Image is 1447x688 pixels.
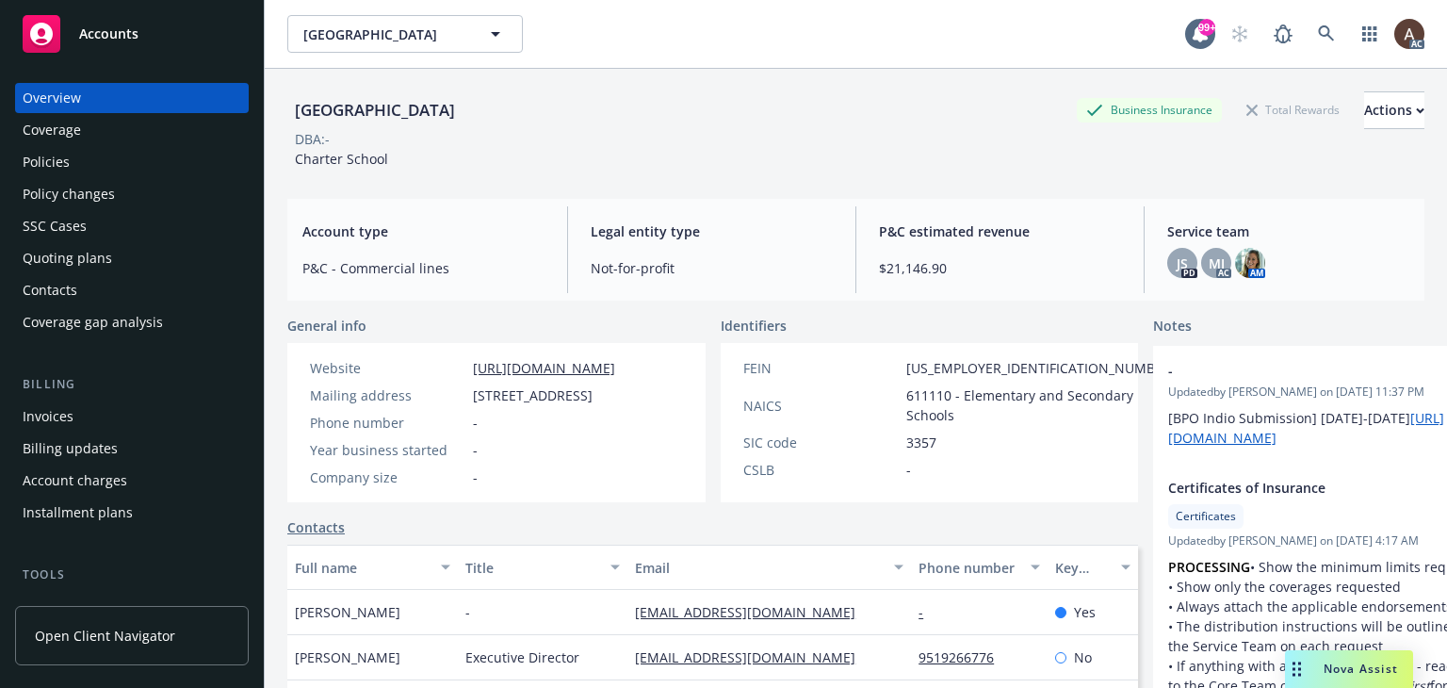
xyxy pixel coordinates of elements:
a: Coverage [15,115,249,145]
div: Tools [15,565,249,584]
span: Yes [1074,602,1096,622]
span: MJ [1209,254,1225,273]
a: Accounts [15,8,249,60]
div: Coverage [23,115,81,145]
span: No [1074,647,1092,667]
div: Policy changes [23,179,115,209]
span: Certificates of Insurance [1168,478,1447,498]
span: Not-for-profit [591,258,833,278]
span: Certificates [1176,508,1236,525]
button: Title [458,545,628,590]
span: P&C - Commercial lines [302,258,545,278]
div: Contacts [23,275,77,305]
div: Overview [23,83,81,113]
span: [PERSON_NAME] [295,602,400,622]
a: Invoices [15,401,249,432]
a: Policies [15,147,249,177]
div: Account charges [23,466,127,496]
button: Full name [287,545,458,590]
a: Start snowing [1221,15,1259,53]
a: SSC Cases [15,211,249,241]
div: CSLB [743,460,899,480]
button: Actions [1364,91,1424,129]
a: Switch app [1351,15,1389,53]
span: - [473,467,478,487]
span: [US_EMPLOYER_IDENTIFICATION_NUMBER] [906,358,1176,378]
a: Report a Bug [1264,15,1302,53]
a: Coverage gap analysis [15,307,249,337]
span: Account type [302,221,545,241]
div: Installment plans [23,498,133,528]
span: Service team [1167,221,1409,241]
a: Overview [15,83,249,113]
span: Accounts [79,26,138,41]
button: Key contact [1048,545,1138,590]
span: General info [287,316,366,336]
button: [GEOGRAPHIC_DATA] [287,15,523,53]
span: - [1168,361,1447,381]
div: Key contact [1055,558,1110,578]
div: Invoices [23,401,73,432]
span: [GEOGRAPHIC_DATA] [303,25,466,44]
div: Actions [1364,92,1424,128]
span: P&C estimated revenue [879,221,1121,241]
span: JS [1177,254,1188,273]
div: Business Insurance [1077,98,1222,122]
div: Website [310,358,465,378]
div: DBA: - [295,129,330,149]
div: Full name [295,558,430,578]
span: $21,146.90 [879,258,1121,278]
div: Total Rewards [1237,98,1349,122]
div: Company size [310,467,465,487]
div: Drag to move [1285,650,1309,688]
span: Identifiers [721,316,787,336]
a: Contacts [15,275,249,305]
a: [URL][DOMAIN_NAME] [473,359,615,377]
div: Phone number [919,558,1018,578]
span: 3357 [906,433,936,452]
span: - [473,413,478,433]
div: [GEOGRAPHIC_DATA] [287,98,463,123]
span: [PERSON_NAME] [295,647,400,667]
a: [EMAIL_ADDRESS][DOMAIN_NAME] [635,603,870,621]
a: Quoting plans [15,243,249,273]
a: [EMAIL_ADDRESS][DOMAIN_NAME] [635,648,870,666]
div: Billing [15,375,249,394]
span: Nova Assist [1324,661,1398,677]
span: - [906,460,911,480]
a: Installment plans [15,498,249,528]
div: Billing updates [23,434,118,464]
span: Open Client Navigator [35,626,175,646]
a: - [919,603,938,621]
span: Legal entity type [591,221,833,241]
div: Phone number [310,413,465,433]
div: NAICS [743,396,899,416]
span: [STREET_ADDRESS] [473,385,593,405]
span: - [465,602,470,622]
a: Search [1308,15,1345,53]
span: - [473,440,478,460]
div: SIC code [743,433,899,452]
div: Title [465,558,600,578]
span: Charter School [295,150,388,168]
a: 9519266776 [919,648,1009,666]
div: 99+ [1198,19,1215,36]
div: Quoting plans [23,243,112,273]
div: Year business started [310,440,465,460]
img: photo [1235,248,1265,278]
div: FEIN [743,358,899,378]
div: SSC Cases [23,211,87,241]
button: Nova Assist [1285,650,1413,688]
a: Account charges [15,466,249,496]
div: Policies [23,147,70,177]
a: Contacts [287,517,345,537]
a: Billing updates [15,434,249,464]
div: Coverage gap analysis [23,307,163,337]
span: 611110 - Elementary and Secondary Schools [906,385,1176,425]
div: Mailing address [310,385,465,405]
span: Notes [1153,316,1192,338]
img: photo [1394,19,1424,49]
strong: PROCESSING [1168,558,1250,576]
button: Email [627,545,911,590]
div: Email [635,558,883,578]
